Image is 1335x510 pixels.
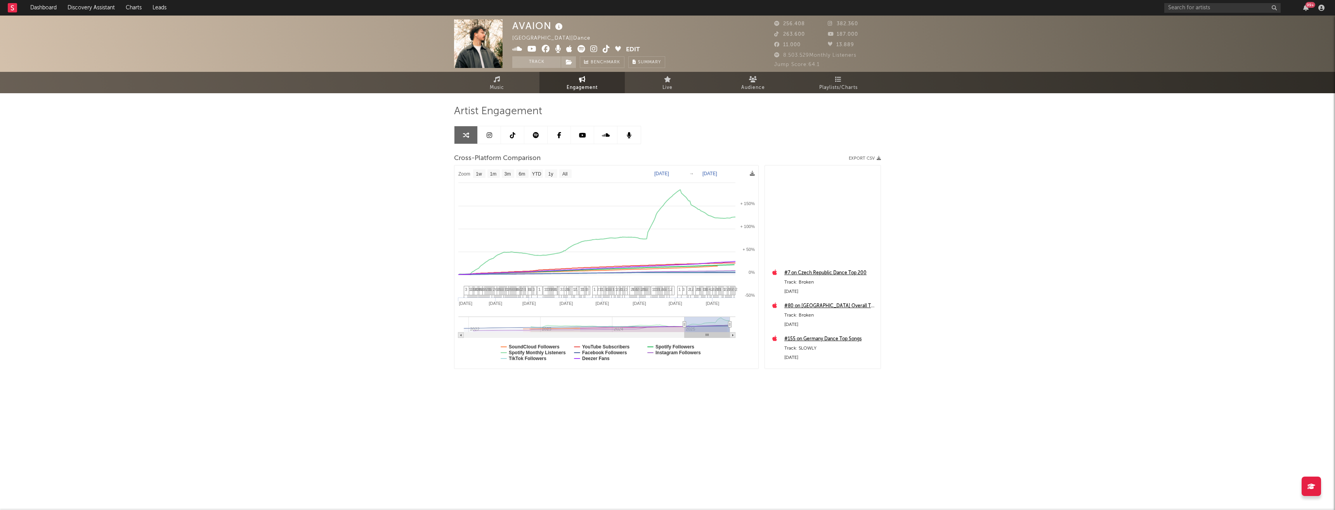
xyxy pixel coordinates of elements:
span: 2 [640,287,643,292]
span: 3 [562,287,565,292]
text: Facebook Followers [582,350,627,355]
text: -50% [745,293,755,298]
a: #190 on Austria Dance Top Songs [784,367,877,377]
text: + 150% [740,201,755,206]
span: Engagement [567,83,598,92]
a: Music [454,72,539,93]
text: Zoom [458,171,470,177]
span: 2 [597,287,599,292]
span: 2 [688,287,690,292]
button: 99+ [1303,5,1309,11]
text: YTD [532,171,541,177]
div: [DATE] [784,320,877,329]
text: TikTok Followers [509,356,546,361]
button: Export CSV [849,156,881,161]
span: Cross-Platform Comparison [454,154,541,163]
div: 99 + [1306,2,1315,8]
text: 0% [749,270,755,275]
span: 263.600 [774,32,805,37]
text: Deezer Fans [582,356,610,361]
text: SoundCloud Followers [509,344,560,350]
span: 2 [695,287,698,292]
span: 2 [735,287,737,292]
span: 1 [652,287,654,292]
span: 1 [524,287,526,292]
span: Playlists/Charts [819,83,858,92]
span: 1 [601,287,603,292]
span: 11.000 [774,42,801,47]
span: 2 [726,287,729,292]
span: 382.360 [828,21,858,26]
span: Music [490,83,504,92]
span: 2 [631,287,633,292]
text: [DATE] [654,171,669,176]
span: 1 [546,287,548,292]
span: 2 [661,287,663,292]
span: 1 [585,287,587,292]
a: Audience [710,72,796,93]
button: Edit [626,45,640,55]
span: 1 [612,287,615,292]
span: 1 [723,287,725,292]
span: 2 [574,287,577,292]
text: [DATE] [560,301,573,306]
span: 3 [560,287,562,292]
span: Artist Engagement [454,107,542,116]
span: 1 [702,287,705,292]
input: Search for artists [1164,3,1281,13]
span: Benchmark [591,58,620,67]
span: Jump Score: 64.1 [774,62,820,67]
a: Live [625,72,710,93]
span: 1 [506,287,508,292]
span: 13.889 [828,42,854,47]
text: [DATE] [669,301,682,306]
span: 2 [623,287,626,292]
span: 8.503.529 Monthly Listeners [774,53,856,58]
span: 1 [527,287,530,292]
text: YouTube Subscribers [582,344,630,350]
button: Track [512,56,561,68]
span: 10 [476,287,480,292]
span: 2 [493,287,495,292]
span: 2 [670,287,673,292]
span: Live [662,83,673,92]
text: + 50% [743,247,755,252]
div: AVAION [512,19,565,32]
text: → [689,171,694,176]
span: 3 [682,287,685,292]
text: + 100% [740,224,755,229]
span: 10 [550,287,555,292]
span: 5 [604,287,607,292]
text: 1m [490,171,497,177]
span: 2 [565,287,567,292]
text: Instagram Followers [655,350,701,355]
a: Benchmark [580,56,624,68]
span: 6 [495,287,498,292]
text: [DATE] [489,301,502,306]
text: [DATE] [522,301,536,306]
span: 4 [709,287,711,292]
span: 187.000 [828,32,858,37]
a: #80 on [GEOGRAPHIC_DATA] Overall Top 200 [784,301,877,311]
span: 3 [532,287,535,292]
text: All [562,171,567,177]
text: [DATE] [706,301,720,306]
span: 256.408 [774,21,805,26]
span: 1 [544,287,546,292]
text: 6m [519,171,525,177]
div: Track: Broken [784,311,877,320]
text: [DATE] [633,301,646,306]
text: [DATE] [702,171,717,176]
text: [DATE] [459,301,472,306]
span: 1 [505,287,507,292]
a: #155 on Germany Dance Top Songs [784,334,877,344]
span: 1 [615,287,617,292]
span: 2 [619,287,621,292]
button: Summary [628,56,665,68]
text: [DATE] [595,301,609,306]
div: [GEOGRAPHIC_DATA] | Dance [512,34,599,43]
a: #7 on Czech Republic Dance Top 200 [784,268,877,278]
